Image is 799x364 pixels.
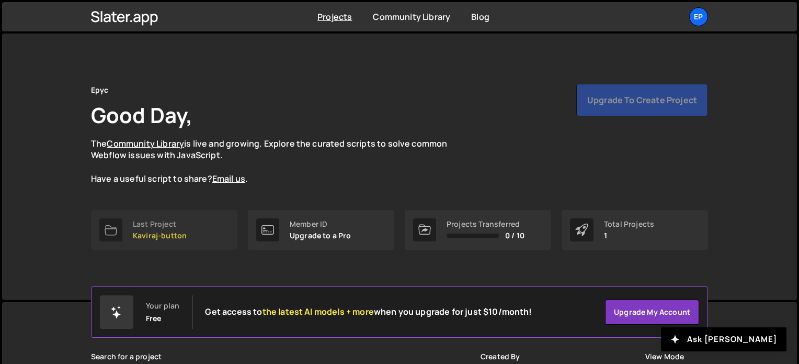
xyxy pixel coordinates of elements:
[481,352,520,361] label: Created By
[91,84,109,96] div: Epyc
[645,352,684,361] label: View Mode
[146,314,162,323] div: Free
[133,231,187,240] p: Kaviraj-button
[317,11,352,23] a: Projects
[505,231,524,240] span: 0 / 10
[107,138,184,149] a: Community Library
[290,220,351,228] div: Member ID
[661,327,786,351] button: Ask [PERSON_NAME]
[471,11,489,23] a: Blog
[689,7,708,26] a: Ep
[373,11,450,23] a: Community Library
[604,231,654,240] p: 1
[212,173,245,184] a: Email us
[205,307,532,317] h2: Get access to when you upgrade for just $10/month!
[146,302,179,310] div: Your plan
[290,231,351,240] p: Upgrade to a Pro
[91,101,192,129] h1: Good Day,
[133,220,187,228] div: Last Project
[91,210,237,250] a: Last Project Kaviraj-button
[91,138,467,185] p: The is live and growing. Explore the curated scripts to solve common Webflow issues with JavaScri...
[605,300,699,325] a: Upgrade my account
[604,220,654,228] div: Total Projects
[91,352,162,361] label: Search for a project
[447,220,524,228] div: Projects Transferred
[262,306,374,317] span: the latest AI models + more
